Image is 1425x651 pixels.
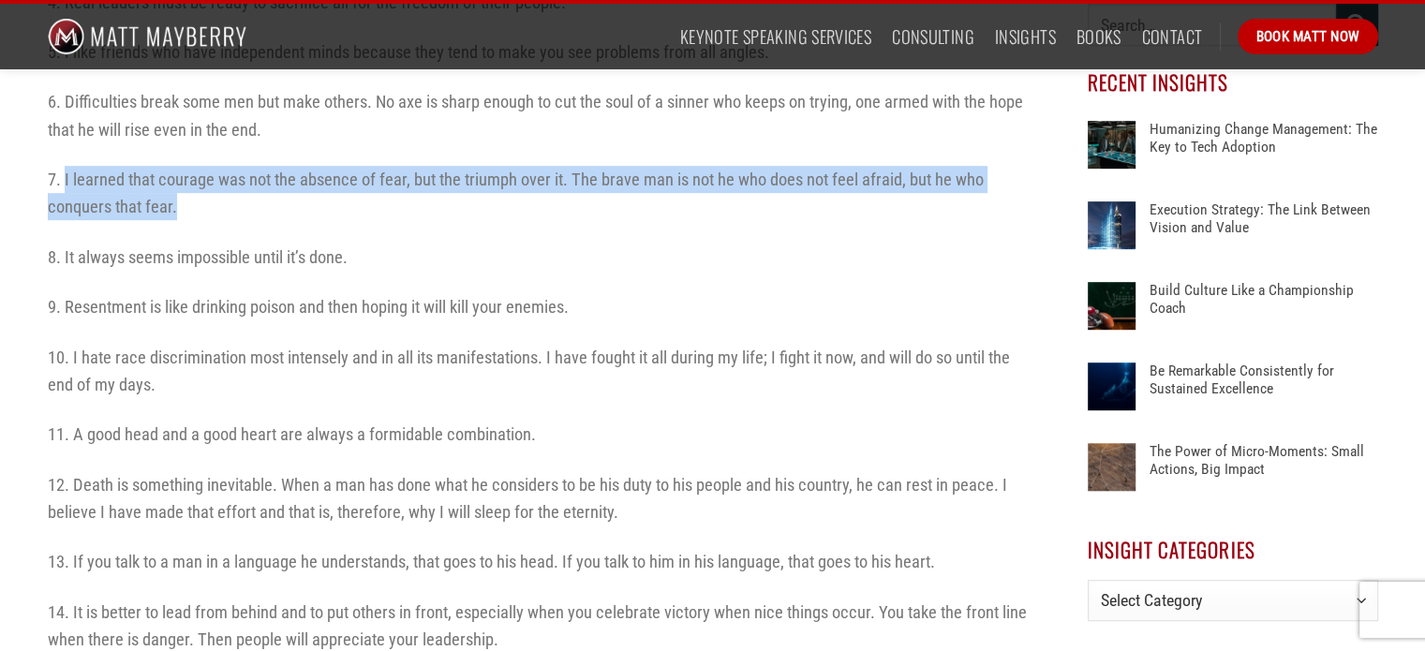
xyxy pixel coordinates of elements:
a: Books [1076,20,1121,53]
p: 12. Death is something inevitable. When a man has done what he considers to be his duty to his pe... [48,471,1032,526]
a: Execution Strategy: The Link Between Vision and Value [1150,201,1377,258]
a: Keynote Speaking Services [680,20,871,53]
p: 7. I learned that courage was not the absence of fear, but the triumph over it. The brave man is ... [48,166,1032,221]
p: 9. Resentment is like drinking poison and then hoping it will kill your enemies. [48,293,1032,320]
a: Humanizing Change Management: The Key to Tech Adoption [1150,121,1377,177]
p: 10. I hate race discrimination most intensely and in all its manifestations. I have fought it all... [48,344,1032,399]
a: Consulting [892,20,974,53]
p: 11. A good head and a good heart are always a formidable combination. [48,421,1032,448]
a: Contact [1142,20,1203,53]
a: Insights [995,20,1056,53]
span: Recent Insights [1088,67,1229,96]
p: 13. If you talk to a man in a language he understands, that goes to his head. If you talk to him ... [48,548,1032,575]
a: Build Culture Like a Championship Coach [1150,282,1377,338]
p: 8. It always seems impossible until it’s done. [48,244,1032,271]
a: The Power of Micro-Moments: Small Actions, Big Impact [1150,443,1377,499]
span: Insight Categories [1088,535,1255,564]
a: Be Remarkable Consistently for Sustained Excellence [1150,362,1377,419]
img: Matt Mayberry [48,4,247,69]
span: Book Matt Now [1255,25,1359,48]
a: Book Matt Now [1238,19,1377,54]
p: 6. Difficulties break some men but make others. No axe is sharp enough to cut the soul of a sinne... [48,88,1032,143]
